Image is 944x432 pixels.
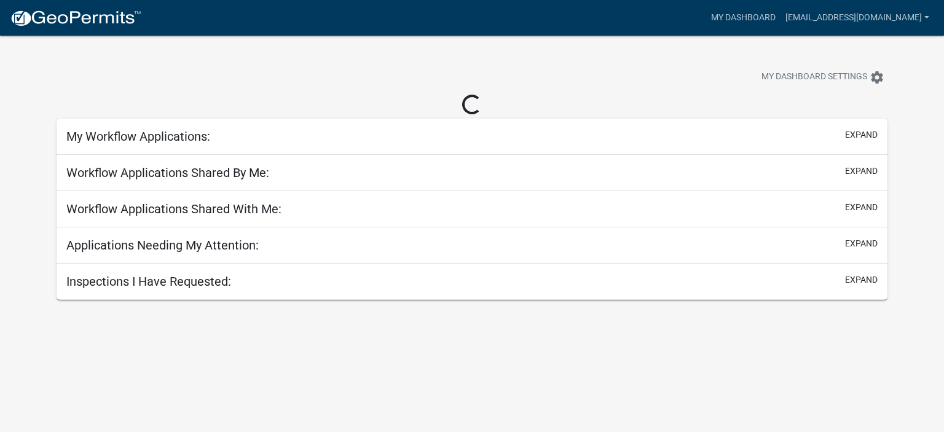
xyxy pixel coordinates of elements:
[66,165,269,180] h5: Workflow Applications Shared By Me:
[870,70,884,85] i: settings
[66,238,259,253] h5: Applications Needing My Attention:
[845,128,878,141] button: expand
[66,129,210,144] h5: My Workflow Applications:
[66,274,231,289] h5: Inspections I Have Requested:
[845,273,878,286] button: expand
[845,237,878,250] button: expand
[781,6,934,29] a: [EMAIL_ADDRESS][DOMAIN_NAME]
[752,65,894,89] button: My Dashboard Settingssettings
[845,165,878,178] button: expand
[761,70,867,85] span: My Dashboard Settings
[706,6,781,29] a: My Dashboard
[66,202,281,216] h5: Workflow Applications Shared With Me:
[845,201,878,214] button: expand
